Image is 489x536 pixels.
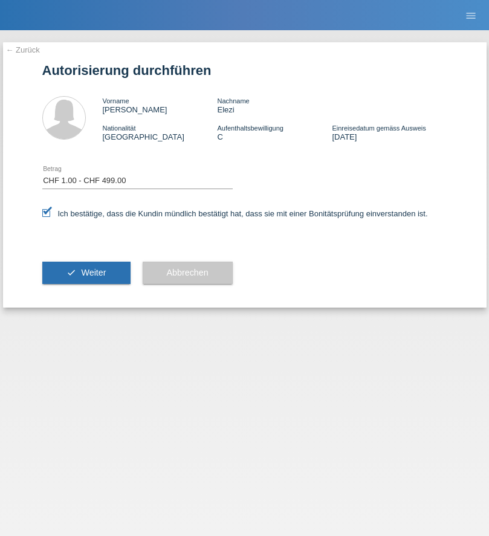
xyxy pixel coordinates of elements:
i: menu [465,10,477,22]
div: Elezi [217,96,332,114]
div: C [217,123,332,141]
span: Weiter [81,268,106,277]
div: [PERSON_NAME] [103,96,218,114]
span: Abbrechen [167,268,209,277]
div: [GEOGRAPHIC_DATA] [103,123,218,141]
h1: Autorisierung durchführen [42,63,447,78]
label: Ich bestätige, dass die Kundin mündlich bestätigt hat, dass sie mit einer Bonitätsprüfung einvers... [42,209,428,218]
div: [DATE] [332,123,447,141]
a: menu [459,11,483,19]
button: check Weiter [42,262,131,285]
span: Aufenthaltsbewilligung [217,124,283,132]
a: ← Zurück [6,45,40,54]
span: Einreisedatum gemäss Ausweis [332,124,426,132]
span: Nationalität [103,124,136,132]
span: Nachname [217,97,249,105]
span: Vorname [103,97,129,105]
button: Abbrechen [143,262,233,285]
i: check [66,268,76,277]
